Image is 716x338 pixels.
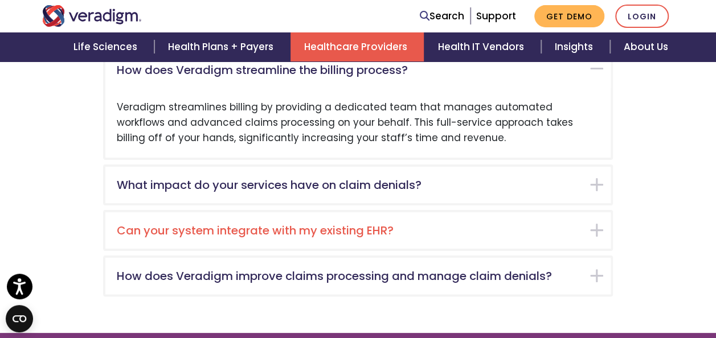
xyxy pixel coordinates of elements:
a: Healthcare Providers [291,32,424,61]
a: Insights [541,32,610,61]
h5: What impact do your services have on claim denials? [117,178,582,192]
a: About Us [610,32,682,61]
a: Health Plans + Payers [154,32,291,61]
a: Life Sciences [60,32,154,61]
button: Open CMP widget [6,305,33,332]
div: Veradigm streamlines billing by providing a dedicated team that manages automated workflows and a... [105,88,611,158]
h5: How does Veradigm improve claims processing and manage claim denials? [117,269,582,283]
h5: How does Veradigm streamline the billing process? [117,63,582,77]
iframe: Drift Chat Widget [497,256,702,324]
a: Health IT Vendors [424,32,541,61]
a: Search [420,9,464,24]
a: Login [615,5,669,28]
h5: Can your system integrate with my existing EHR? [117,224,582,237]
a: Get Demo [534,5,604,27]
a: Support [476,9,516,23]
img: Veradigm logo [42,5,142,27]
